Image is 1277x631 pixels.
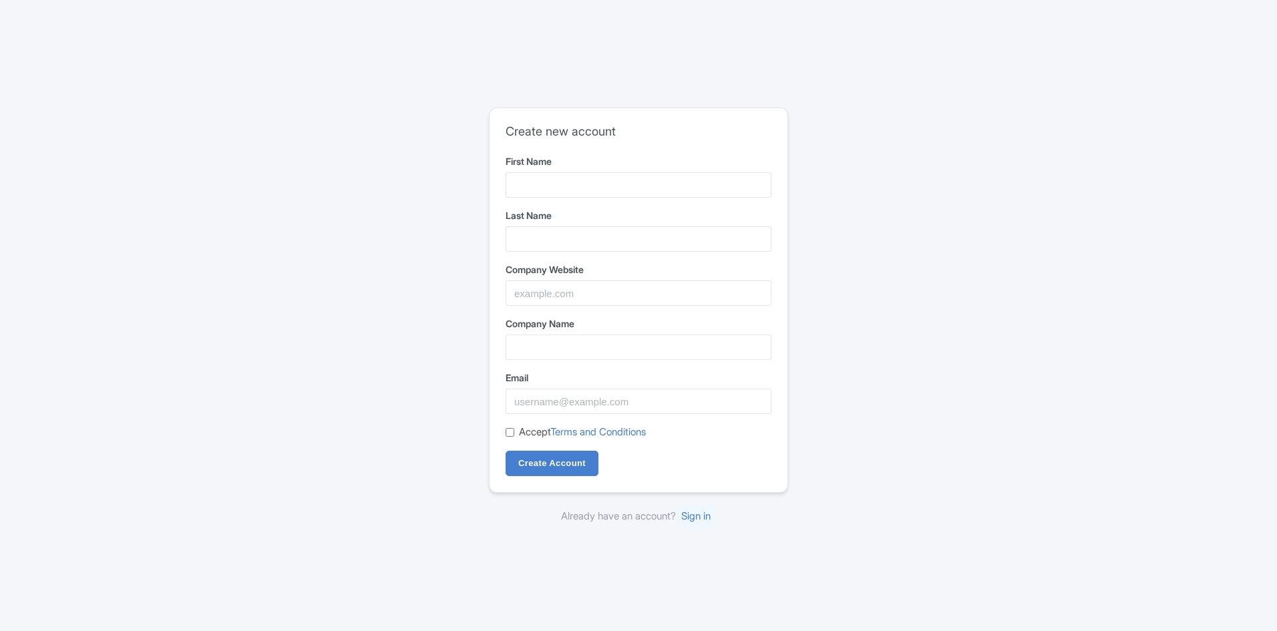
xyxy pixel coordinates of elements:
input: Create Account [506,451,598,476]
label: First Name [506,154,771,168]
label: Company Website [506,262,771,276]
div: Already have an account? [489,509,788,524]
input: example.com [506,280,771,306]
a: Sign in [676,504,716,528]
label: Email [506,371,771,385]
label: Last Name [506,208,771,222]
a: Terms and Conditions [550,425,646,438]
label: Company Name [506,317,771,331]
label: Accept [519,425,646,440]
input: username@example.com [506,389,771,414]
h2: Create new account [506,124,771,139]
